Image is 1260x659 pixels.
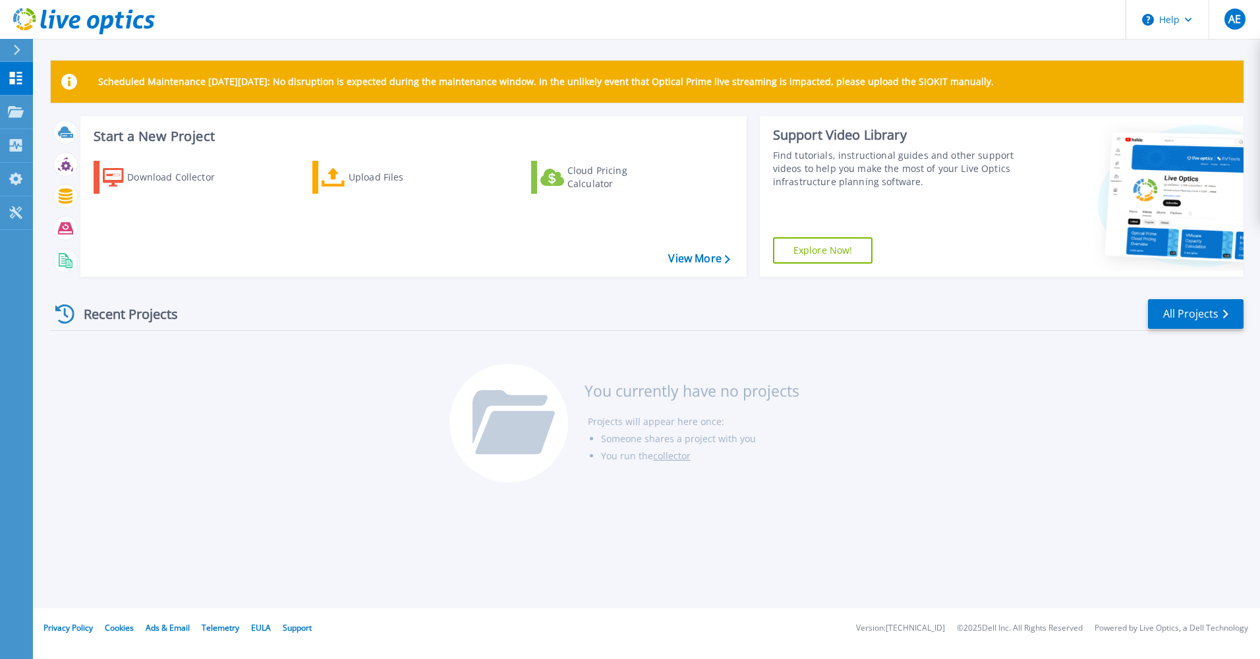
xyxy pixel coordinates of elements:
[94,129,730,144] h3: Start a New Project
[105,622,134,633] a: Cookies
[43,622,93,633] a: Privacy Policy
[251,622,271,633] a: EULA
[585,384,799,398] h3: You currently have no projects
[856,624,945,633] li: Version: [TECHNICAL_ID]
[567,164,673,190] div: Cloud Pricing Calculator
[312,161,459,194] a: Upload Files
[98,76,994,87] p: Scheduled Maintenance [DATE][DATE]: No disruption is expected during the maintenance window. In t...
[202,622,239,633] a: Telemetry
[1228,14,1241,24] span: AE
[531,161,678,194] a: Cloud Pricing Calculator
[349,164,454,190] div: Upload Files
[146,622,190,633] a: Ads & Email
[773,149,1019,188] div: Find tutorials, instructional guides and other support videos to help you make the most of your L...
[51,298,196,330] div: Recent Projects
[653,449,691,462] a: collector
[601,447,799,465] li: You run the
[601,430,799,447] li: Someone shares a project with you
[668,252,730,265] a: View More
[1095,624,1248,633] li: Powered by Live Optics, a Dell Technology
[588,413,799,430] li: Projects will appear here once:
[773,237,873,264] a: Explore Now!
[773,127,1019,144] div: Support Video Library
[127,164,233,190] div: Download Collector
[94,161,241,194] a: Download Collector
[283,622,312,633] a: Support
[957,624,1083,633] li: © 2025 Dell Inc. All Rights Reserved
[1148,299,1244,329] a: All Projects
